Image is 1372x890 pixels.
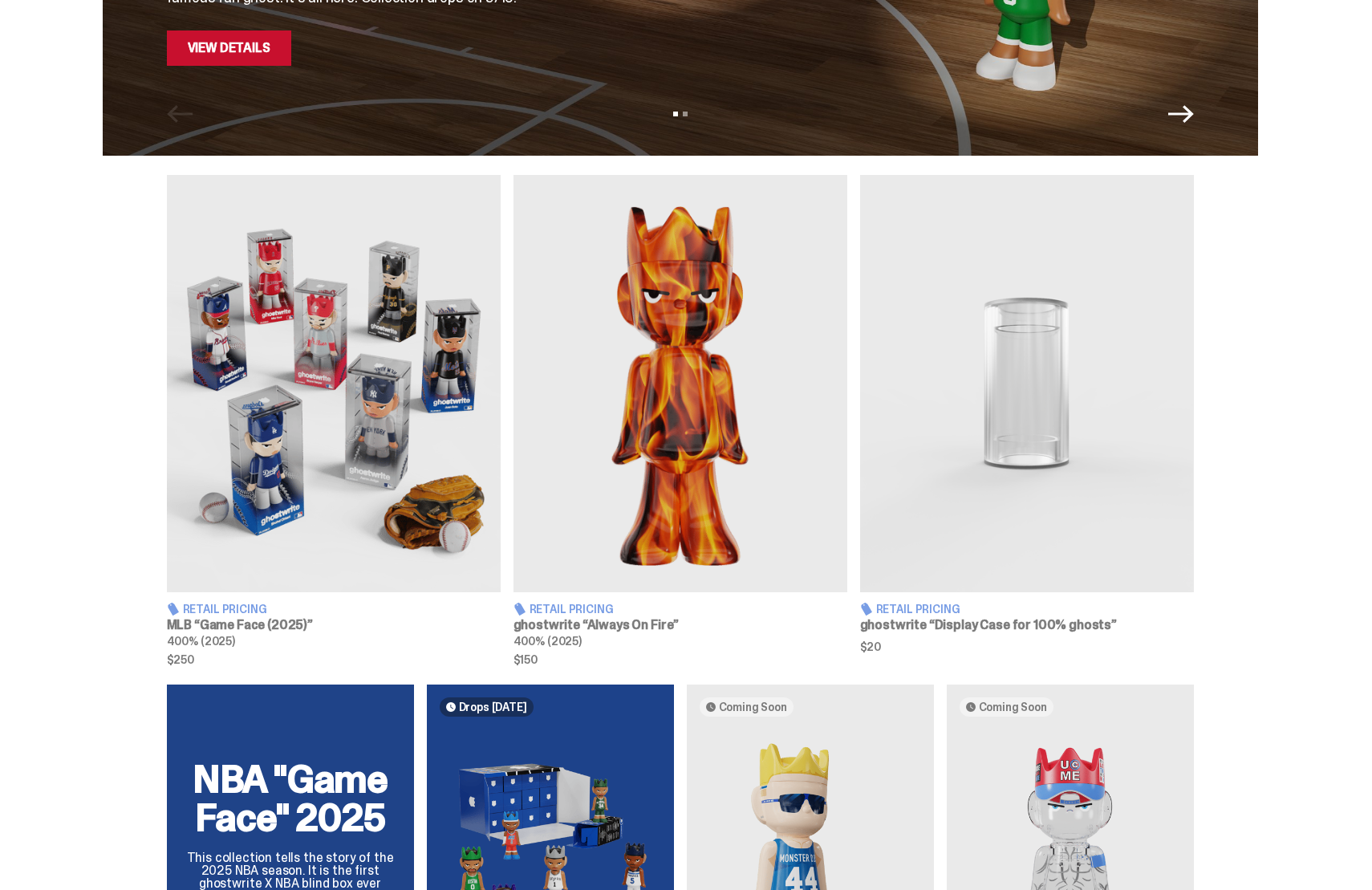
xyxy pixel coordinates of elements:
h3: ghostwrite “Always On Fire” [513,619,847,632]
a: Display Case for 100% ghosts Retail Pricing [860,175,1194,665]
span: Coming Soon [719,701,787,713]
h2: NBA "Game Face" 2025 [186,760,395,837]
span: 400% (2025) [513,634,582,648]
span: Retail Pricing [183,603,267,615]
img: Game Face (2025) [167,175,501,592]
span: 400% (2025) [167,634,235,648]
span: $20 [860,641,1194,652]
button: View slide 1 [673,112,678,116]
img: Always On Fire [513,175,847,592]
span: Retail Pricing [530,603,614,615]
button: Next [1168,101,1194,127]
a: Always On Fire Retail Pricing [513,175,847,665]
button: View slide 2 [683,112,688,116]
h3: ghostwrite “Display Case for 100% ghosts” [860,619,1194,632]
h3: MLB “Game Face (2025)” [167,619,501,632]
a: Game Face (2025) Retail Pricing [167,175,501,665]
img: Display Case for 100% ghosts [860,175,1194,592]
span: Drops [DATE] [459,701,527,713]
span: $250 [167,654,501,665]
span: $150 [513,654,847,665]
a: View Details [167,30,291,66]
span: Coming Soon [979,701,1047,713]
span: Retail Pricing [876,603,960,615]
